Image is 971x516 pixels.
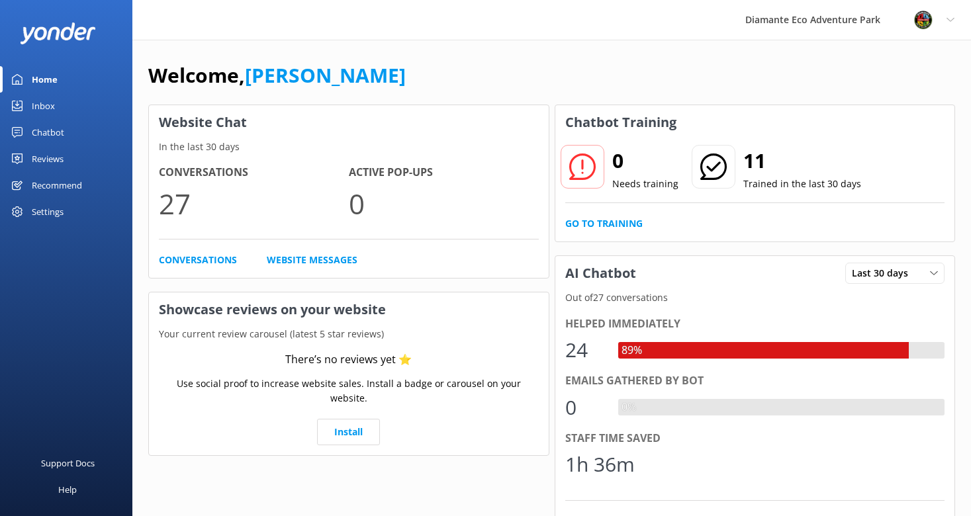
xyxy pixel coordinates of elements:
[149,105,549,140] h3: Website Chat
[58,476,77,503] div: Help
[149,292,549,327] h3: Showcase reviews on your website
[743,177,861,191] p: Trained in the last 30 days
[149,140,549,154] p: In the last 30 days
[555,105,686,140] h3: Chatbot Training
[317,419,380,445] a: Install
[612,177,678,191] p: Needs training
[555,290,955,305] p: Out of 27 conversations
[159,164,349,181] h4: Conversations
[565,372,945,390] div: Emails gathered by bot
[349,181,539,226] p: 0
[245,62,406,89] a: [PERSON_NAME]
[32,146,64,172] div: Reviews
[285,351,412,368] div: There’s no reviews yet ⭐
[612,145,678,177] h2: 0
[565,449,635,480] div: 1h 36m
[32,119,64,146] div: Chatbot
[618,399,639,416] div: 0%
[32,198,64,225] div: Settings
[852,266,916,280] span: Last 30 days
[565,216,643,231] a: Go to Training
[148,60,406,91] h1: Welcome,
[159,376,539,406] p: Use social proof to increase website sales. Install a badge or carousel on your website.
[743,145,861,177] h2: 11
[32,172,82,198] div: Recommend
[349,164,539,181] h4: Active Pop-ups
[565,430,945,447] div: Staff time saved
[555,256,646,290] h3: AI Chatbot
[32,66,58,93] div: Home
[149,327,549,341] p: Your current review carousel (latest 5 star reviews)
[159,253,237,267] a: Conversations
[618,342,645,359] div: 89%
[32,93,55,119] div: Inbox
[565,334,605,366] div: 24
[20,22,96,44] img: yonder-white-logo.png
[565,392,605,423] div: 0
[565,316,945,333] div: Helped immediately
[913,10,933,30] img: 831-1756915225.png
[41,450,95,476] div: Support Docs
[267,253,357,267] a: Website Messages
[159,181,349,226] p: 27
